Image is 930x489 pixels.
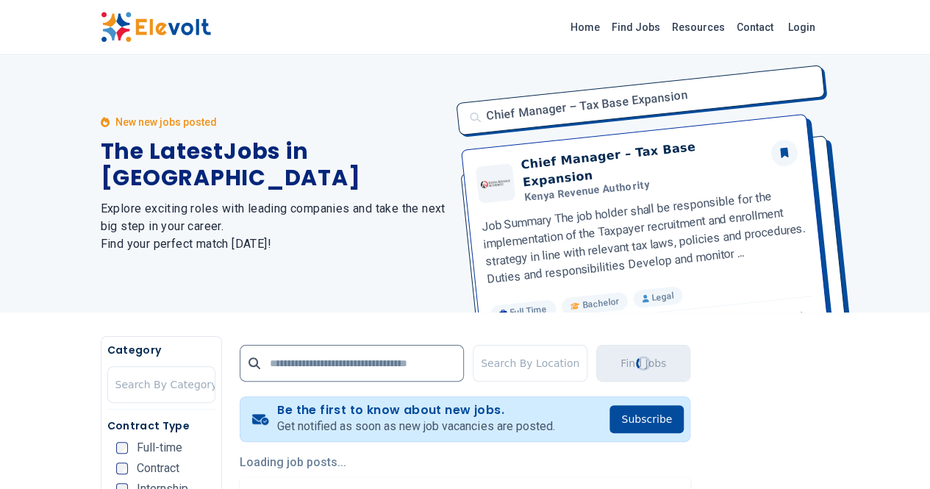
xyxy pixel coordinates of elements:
[101,138,448,191] h1: The Latest Jobs in [GEOGRAPHIC_DATA]
[240,454,690,471] p: Loading job posts...
[779,13,824,42] a: Login
[606,15,666,39] a: Find Jobs
[101,200,448,253] h2: Explore exciting roles with leading companies and take the next big step in your career. Find you...
[596,345,690,382] button: Find JobsLoading...
[137,442,182,454] span: Full-time
[107,418,215,433] h5: Contract Type
[116,463,128,474] input: Contract
[565,15,606,39] a: Home
[107,343,215,357] h5: Category
[277,418,554,435] p: Get notified as soon as new job vacancies are posted.
[731,15,779,39] a: Contact
[116,442,128,454] input: Full-time
[856,418,930,489] iframe: Chat Widget
[277,403,554,418] h4: Be the first to know about new jobs.
[635,355,651,371] div: Loading...
[137,463,179,474] span: Contract
[115,115,217,129] p: New new jobs posted
[666,15,731,39] a: Resources
[101,12,211,43] img: Elevolt
[609,405,684,433] button: Subscribe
